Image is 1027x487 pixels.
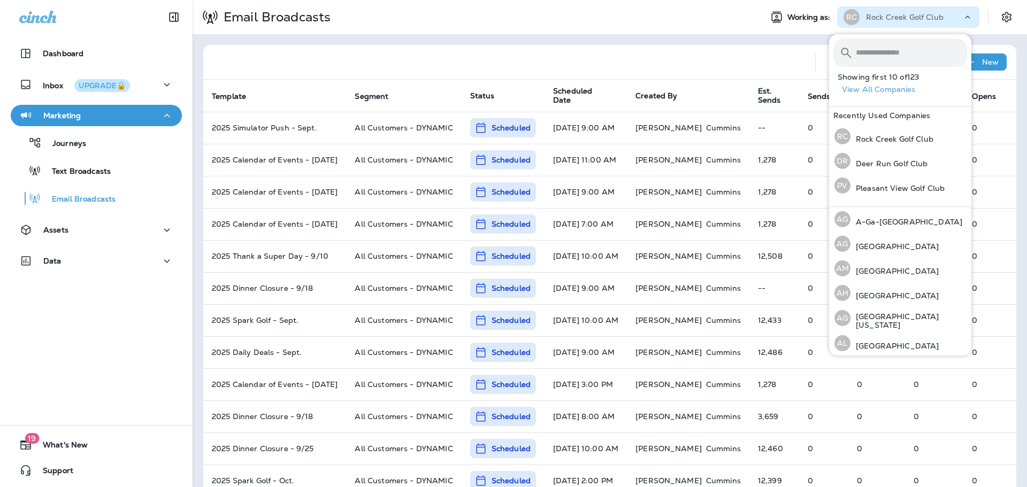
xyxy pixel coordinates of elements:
[545,304,627,336] td: [DATE] 10:00 AM
[212,123,338,132] p: 2025 Simulator Push - Sept.
[972,380,977,389] span: 0
[545,368,627,400] td: [DATE] 3:00 PM
[635,252,702,260] p: [PERSON_NAME]
[749,400,799,432] td: 3,659
[972,412,977,421] span: 0
[355,123,453,133] span: All Customers - DYNAMIC
[635,316,702,324] p: [PERSON_NAME]
[74,79,130,92] button: UPGRADE🔒
[799,176,849,208] td: 0
[838,73,971,81] p: Showing first 10 of 123
[749,304,799,336] td: 12,433
[834,335,850,351] div: AL
[749,112,799,144] td: --
[545,432,627,465] td: [DATE] 10:00 AM
[212,316,338,324] p: 2025 Spark Golf - Sept.
[808,91,845,101] span: Sends
[834,211,850,227] div: AG
[212,380,338,389] p: 2025 Calendar of Events - Oct. 7th
[905,400,963,432] td: 0
[43,226,68,234] p: Assets
[749,336,799,368] td: 12,486
[545,112,627,144] td: [DATE] 9:00 AM
[212,444,338,453] p: 2025 Dinner Closure - 9/25
[492,122,531,133] p: Scheduled
[212,284,338,292] p: 2025 Dinner Closure - 9/18
[212,156,338,164] p: 2025 Calendar of Events - Sept. 7th
[799,240,849,272] td: 0
[834,153,850,169] div: DR
[706,284,741,292] p: Cummins
[850,291,939,300] p: [GEOGRAPHIC_DATA]
[212,348,338,357] p: 2025 Daily Deals - Sept.
[11,105,182,126] button: Marketing
[829,331,971,355] button: AL[GEOGRAPHIC_DATA]
[799,368,849,400] td: 0
[355,412,453,421] span: All Customers - DYNAMIC
[905,368,963,400] td: 0
[355,380,453,389] span: All Customers - DYNAMIC
[355,444,453,453] span: All Customers - DYNAMIC
[808,92,831,101] span: Sends
[834,236,850,252] div: AG
[829,231,971,256] button: AG[GEOGRAPHIC_DATA]
[355,91,402,101] span: Segment
[972,315,977,325] span: 0
[212,412,338,421] p: 2025 Dinner Closure - 9/18
[829,281,971,305] button: AH[GEOGRAPHIC_DATA]
[159,6,189,28] button: Collapse Sidebar
[829,355,971,381] button: AR[PERSON_NAME] Ranch Golf Club
[635,188,702,196] p: [PERSON_NAME]
[32,440,88,453] span: What's New
[492,219,531,229] p: Scheduled
[11,132,182,154] button: Journeys
[43,49,83,58] p: Dashboard
[799,400,849,432] td: 0
[850,184,945,192] p: Pleasant View Golf Club
[758,87,795,105] span: Est. Sends
[758,87,781,105] span: Est. Sends
[848,432,905,465] td: 0
[972,92,996,101] span: Opens
[834,310,850,326] div: AG
[545,400,627,432] td: [DATE] 8:00 AM
[848,400,905,432] td: 0
[635,444,702,453] p: [PERSON_NAME]
[706,220,741,228] p: Cummins
[41,167,111,177] p: Text Broadcasts
[706,188,741,196] p: Cummins
[11,460,182,481] button: Support
[749,144,799,176] td: 1,278
[905,432,963,465] td: 0
[829,107,971,124] div: Recently Used Companies
[545,336,627,368] td: [DATE] 9:00 AM
[635,220,702,228] p: [PERSON_NAME]
[799,112,849,144] td: 0
[212,252,338,260] p: 2025 Thank a Super Day - 9/10
[829,256,971,281] button: AM[GEOGRAPHIC_DATA]
[799,304,849,336] td: 0
[492,283,531,293] p: Scheduled
[635,412,702,421] p: [PERSON_NAME]
[829,124,971,149] button: RCRock Creek Golf Club
[706,476,741,485] p: Cummins
[11,74,182,95] button: InboxUPGRADE🔒
[706,412,741,421] p: Cummins
[11,159,182,182] button: Text Broadcasts
[848,368,905,400] td: 0
[43,257,62,265] p: Data
[553,87,623,105] span: Scheduled Date
[11,250,182,272] button: Data
[11,434,182,455] button: 19What's New
[635,348,702,357] p: [PERSON_NAME]
[11,219,182,241] button: Assets
[212,91,260,101] span: Template
[972,347,977,357] span: 0
[219,9,331,25] p: Email Broadcasts
[492,187,531,197] p: Scheduled
[635,380,702,389] p: [PERSON_NAME]
[706,156,741,164] p: Cummins
[834,177,850,194] div: PV
[32,466,73,479] span: Support
[706,380,741,389] p: Cummins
